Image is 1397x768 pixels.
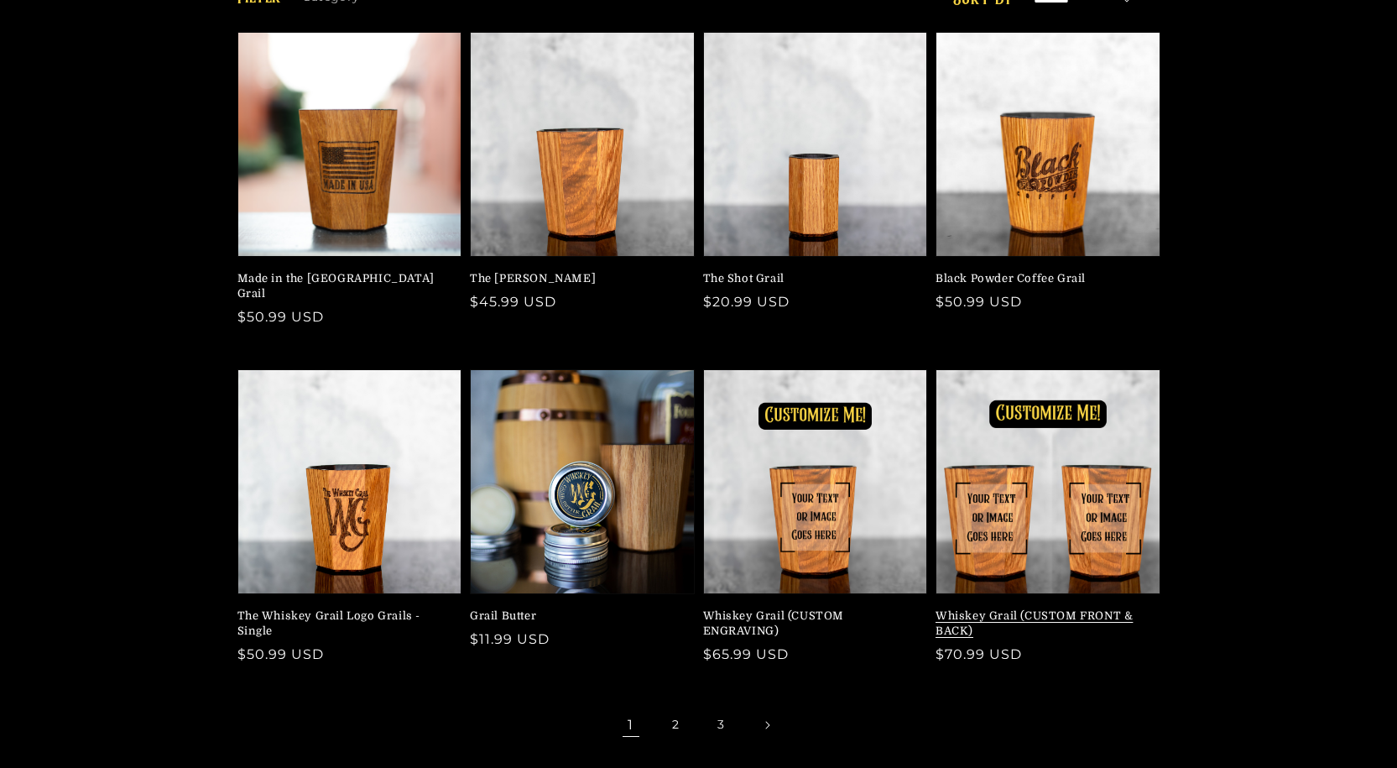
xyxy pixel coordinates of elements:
a: Whiskey Grail (CUSTOM FRONT & BACK) [936,609,1150,639]
a: Made in the [GEOGRAPHIC_DATA] Grail [237,271,452,301]
a: Page 2 [658,707,695,744]
a: Page 3 [703,707,740,744]
a: Grail Butter [470,609,685,624]
nav: Pagination [237,707,1160,744]
a: The Whiskey Grail Logo Grails - Single [237,609,452,639]
a: The Shot Grail [703,271,918,286]
a: Black Powder Coffee Grail [936,271,1150,286]
a: The [PERSON_NAME] [470,271,685,286]
span: Page 1 [612,707,649,744]
a: Whiskey Grail (CUSTOM ENGRAVING) [703,609,918,639]
a: Next page [748,707,785,744]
